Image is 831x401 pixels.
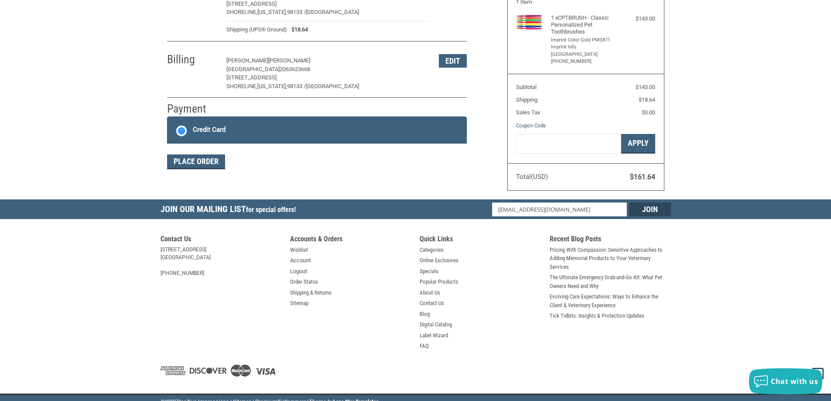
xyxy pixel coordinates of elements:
[551,14,619,36] h4: 1 x CPTBRUSH - Classic Personalized Pet Toothbrushes
[193,123,226,137] div: Credit Card
[226,66,280,72] span: [GEOGRAPHIC_DATA]
[749,368,822,394] button: Chat with us
[226,83,257,89] span: SHORELINE,
[226,74,277,81] span: [STREET_ADDRESS]
[550,235,671,246] h5: Recent Blog Posts
[420,235,541,246] h5: Quick Links
[290,299,308,308] a: Sitemap
[290,246,308,254] a: Wishlist
[420,278,458,286] a: Popular Products
[268,57,310,64] span: [PERSON_NAME]
[492,202,627,216] input: Email
[290,278,318,286] a: Order Status
[636,84,655,90] span: $143.00
[420,331,448,340] a: Label Wizard
[420,246,444,254] a: Categories
[771,377,818,386] span: Chat with us
[287,25,308,34] span: $18.64
[420,288,440,297] a: About Us
[287,9,306,15] span: 98133 /
[516,122,546,129] a: Coupon Code
[630,173,655,181] span: $161.64
[167,102,218,116] h2: Payment
[516,134,621,154] input: Gift Certificate or Coupon Code
[629,202,671,216] input: Join
[226,9,257,15] span: SHORELINE,
[280,66,310,72] span: 2063623668
[639,96,655,103] span: $18.64
[246,206,296,214] span: for special offers!
[516,84,537,90] span: Subtotal
[550,273,671,290] a: The Ultimate Emergency Grab-and-Go Kit: What Pet Owners Need and Why
[161,235,282,246] h5: Contact Us
[226,0,277,7] span: [STREET_ADDRESS]
[226,25,287,34] span: Shipping (UPS® Ground)
[551,37,619,44] li: Imprint Color Gold PMS871
[167,52,218,67] h2: Billing
[420,256,458,265] a: Online Exclusives
[621,134,655,154] button: Apply
[161,246,282,277] address: [STREET_ADDRESS] [GEOGRAPHIC_DATA] [PHONE_NUMBER]
[226,57,268,64] span: [PERSON_NAME]
[420,342,429,350] a: FAQ
[420,310,430,319] a: Blog
[642,109,655,116] span: $0.00
[290,288,332,297] a: Shipping & Returns
[516,96,537,103] span: Shipping
[620,14,655,23] div: $143.00
[516,109,540,116] span: Sales Tax
[290,235,411,246] h5: Accounts & Orders
[306,83,359,89] span: [GEOGRAPHIC_DATA]
[257,83,287,89] span: [US_STATE],
[167,154,225,169] button: Place Order
[420,320,452,329] a: Digital Catalog
[439,54,467,68] button: Edit
[306,9,359,15] span: [GEOGRAPHIC_DATA]
[550,246,671,271] a: Pricing With Compassion: Sensitive Approaches to Adding Memorial Products to Your Veterinary Serv...
[290,256,311,265] a: Account
[516,173,548,181] span: Total (USD)
[550,312,644,320] a: Tick Tidbits: Insights & Protection Updates
[290,267,307,276] a: Logout
[420,267,438,276] a: Specials
[161,199,300,222] h5: Join Our Mailing List
[420,299,444,308] a: Contact Us
[257,9,287,15] span: [US_STATE],
[550,292,671,309] a: Evolving Care Expectations: Ways to Enhance the Client & Veterinary Experience
[551,44,619,65] li: Imprint Info [GEOGRAPHIC_DATA] [PHONE_NUMBER]
[287,83,306,89] span: 98133 /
